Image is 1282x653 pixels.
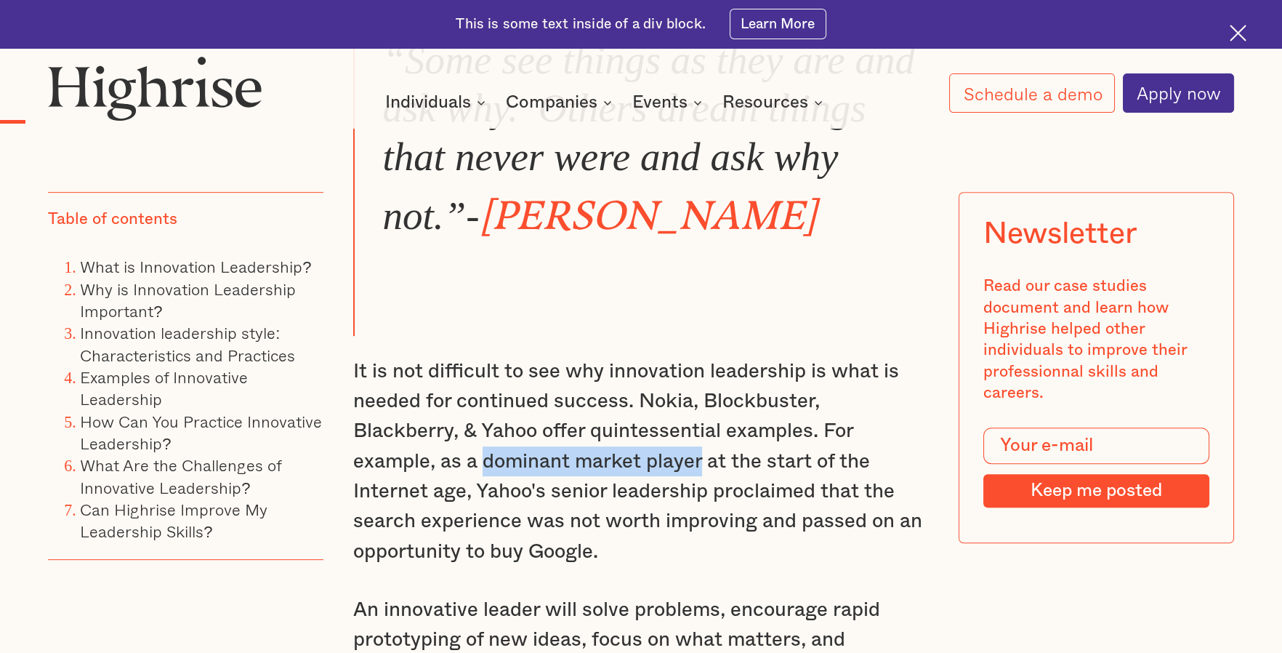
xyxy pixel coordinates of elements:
div: Events [632,94,706,111]
a: What is Innovation Leadership? [80,255,311,280]
a: Innovation leadership style: Characteristics and Practices [80,321,295,368]
div: Read our case studies document and learn how Highrise helped other individuals to improve their p... [983,276,1209,404]
a: Apply now [1123,73,1234,113]
a: Examples of Innovative Leadership [80,364,248,412]
div: Events [632,94,688,111]
a: Why is Innovation Leadership Important? [80,276,296,324]
div: Resources [722,94,827,111]
a: What Are the Challenges of Innovative Leadership? [80,453,281,500]
div: Resources [722,94,808,111]
a: How Can You Practice Innovative Leadership? [80,409,322,456]
form: Modal Form [983,428,1209,508]
em: “Some see things as they are and ask why. Others dream things that never were and ask why not.”- [382,38,915,237]
a: Schedule a demo [949,73,1115,112]
input: Your e-mail [983,428,1209,465]
p: It is not difficult to see why innovation leadership is what is needed for continued success. Nok... [353,356,929,566]
div: Table of contents [48,209,177,231]
div: Companies [506,94,597,111]
img: Cross icon [1230,25,1246,41]
a: Learn More [730,9,826,39]
img: Highrise logo [48,56,262,121]
div: Individuals [385,94,490,111]
em: [PERSON_NAME] [480,192,817,218]
div: Companies [506,94,616,111]
div: This is some text inside of a div block. [456,15,706,33]
div: Newsletter [983,217,1137,252]
div: Individuals [385,94,471,111]
a: Can Highrise Improve My Leadership Skills? [80,497,267,544]
input: Keep me posted [983,474,1209,508]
